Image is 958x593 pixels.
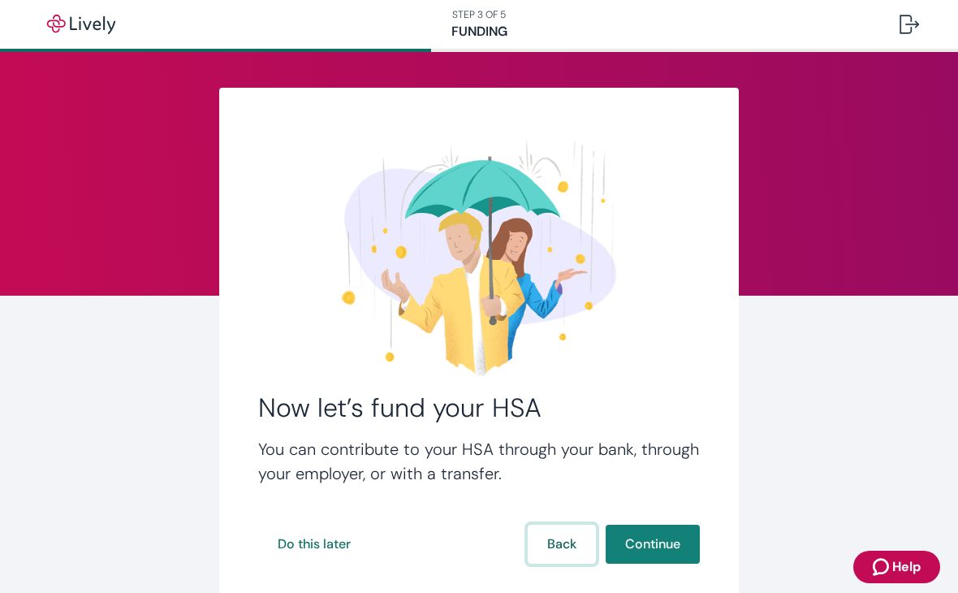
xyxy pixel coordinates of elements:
[873,557,892,577] svg: Zendesk support icon
[36,15,127,34] img: Lively
[528,525,596,564] button: Back
[887,5,932,44] button: Log out
[258,392,700,424] h2: Now let’s fund your HSA
[892,557,921,577] span: Help
[853,551,940,583] button: Zendesk support iconHelp
[258,525,370,564] button: Do this later
[258,437,700,486] h4: You can contribute to your HSA through your bank, through your employer, or with a transfer.
[606,525,700,564] button: Continue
